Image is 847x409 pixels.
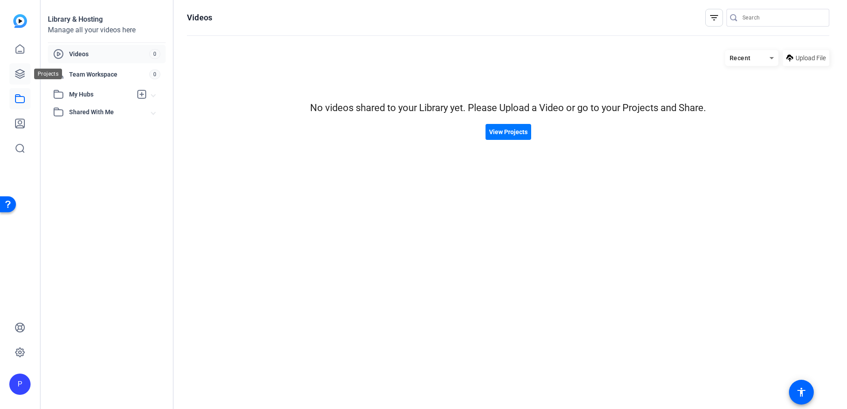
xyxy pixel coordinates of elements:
[187,100,829,115] div: No videos shared to your Library yet. Please Upload a Video or go to your Projects and Share.
[48,103,166,121] mat-expansion-panel-header: Shared With Me
[69,70,149,79] span: Team Workspace
[742,12,822,23] input: Search
[796,54,826,63] span: Upload File
[149,49,160,59] span: 0
[48,85,166,103] mat-expansion-panel-header: My Hubs
[489,127,528,137] span: View Projects
[69,50,149,58] span: Videos
[48,25,166,35] div: Manage all your videos here
[149,69,160,79] span: 0
[48,14,166,25] div: Library & Hosting
[9,374,31,395] div: P
[187,12,212,23] h1: Videos
[13,14,27,28] img: blue-gradient.svg
[783,50,829,66] button: Upload File
[34,69,62,79] div: Projects
[796,387,807,397] mat-icon: accessibility
[69,108,152,117] span: Shared With Me
[730,54,751,62] span: Recent
[69,90,132,99] span: My Hubs
[709,12,719,23] mat-icon: filter_list
[486,124,531,140] button: View Projects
